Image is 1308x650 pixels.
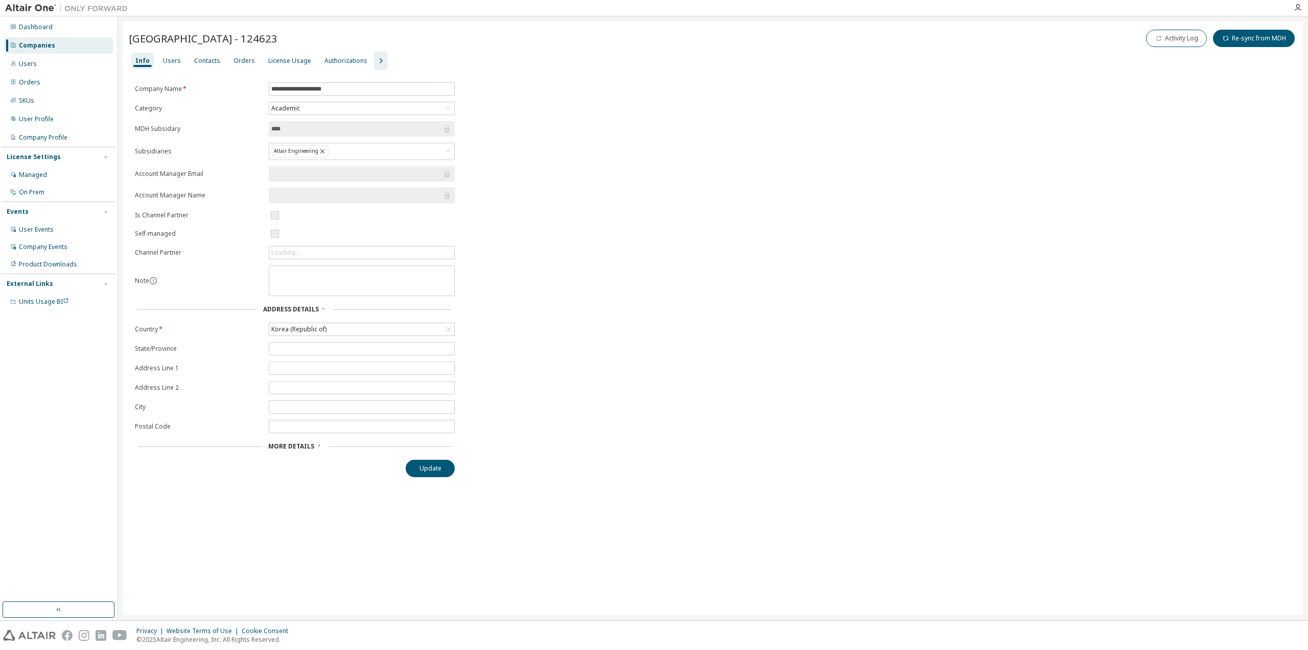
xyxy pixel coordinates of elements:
div: Academic [269,102,454,115]
label: Account Manager Name [135,191,263,199]
div: Cookie Consent [242,627,294,635]
label: Subsidiaries [135,147,263,155]
div: Product Downloads [19,260,77,268]
div: Contacts [194,57,220,65]
div: Company Events [19,243,67,251]
span: Units Usage BI [19,297,69,306]
div: Users [163,57,181,65]
div: Orders [233,57,255,65]
label: Account Manager Email [135,170,263,178]
div: Orders [19,78,40,86]
img: linkedin.svg [96,630,106,641]
div: Privacy [136,627,167,635]
div: Managed [19,171,47,179]
label: Channel Partner [135,249,263,257]
div: Altair Engineering [271,145,329,158]
p: © 2025 Altair Engineering, Inc. All Rights Reserved. [136,635,294,644]
label: Postal Code [135,422,263,431]
span: [GEOGRAPHIC_DATA] - 124623 [129,31,277,46]
label: Is Channel Partner [135,211,263,219]
label: Address Line 1 [135,364,263,372]
label: Note [135,276,149,285]
div: Loading... [271,249,300,257]
div: Korea (Republic of) [269,323,454,335]
label: Self-managed [135,230,263,238]
button: Activity Log [1146,30,1207,47]
div: Company Profile [19,133,67,142]
img: Altair One [5,3,133,13]
div: Events [7,208,29,216]
label: State/Province [135,345,263,353]
div: User Events [19,226,54,234]
label: City [135,403,263,411]
div: On Prem [19,188,44,196]
div: Academic [270,103,301,114]
label: MDH Subsidary [135,125,263,133]
label: Company Name [135,85,263,93]
div: License Usage [268,57,311,65]
div: Companies [19,41,55,50]
button: information [149,277,157,285]
img: instagram.svg [79,630,89,641]
div: Users [19,60,37,68]
span: Address Details [263,305,319,313]
div: User Profile [19,115,54,123]
div: Altair Engineering [269,143,454,160]
div: License Settings [7,153,61,161]
div: Dashboard [19,23,53,31]
div: Website Terms of Use [167,627,242,635]
span: More Details [268,442,314,451]
div: Korea (Republic of) [270,324,328,335]
label: Category [135,104,263,113]
div: Loading... [269,246,454,259]
label: Country [135,325,263,333]
div: Authorizations [324,57,367,65]
button: Re-sync from MDH [1213,30,1295,47]
div: SKUs [19,97,34,105]
button: Update [406,460,455,477]
div: External Links [7,280,53,288]
div: Info [135,57,150,65]
img: youtube.svg [112,630,127,641]
img: facebook.svg [62,630,73,641]
label: Address Line 2 [135,384,263,392]
img: altair_logo.svg [3,630,56,641]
